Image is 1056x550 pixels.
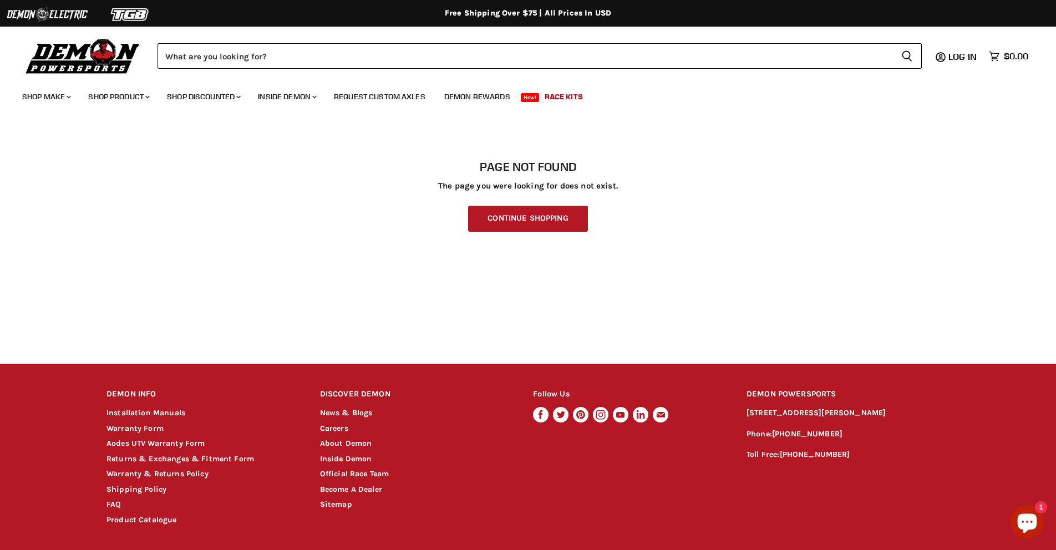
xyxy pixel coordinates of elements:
p: [STREET_ADDRESS][PERSON_NAME] [747,407,950,420]
a: Aodes UTV Warranty Form [106,439,205,448]
a: Shipping Policy [106,485,166,494]
span: New! [521,93,540,102]
a: Shop Discounted [159,85,247,108]
a: [PHONE_NUMBER] [780,450,850,459]
span: $0.00 [1004,51,1028,62]
span: Log in [948,51,977,62]
a: Shop Product [80,85,156,108]
p: Phone: [747,428,950,441]
div: Free Shipping Over $75 | All Prices In USD [84,8,972,18]
a: Returns & Exchanges & Fitment Form [106,454,254,464]
button: Search [892,43,922,69]
a: News & Blogs [320,408,373,417]
p: The page you were looking for does not exist. [106,181,950,191]
a: [PHONE_NUMBER] [772,429,842,439]
h2: DEMON INFO [106,381,299,408]
ul: Main menu [14,81,1025,108]
a: FAQ [106,500,121,509]
a: Product Catalogue [106,515,177,524]
a: Shop Make [14,85,78,108]
h2: DISCOVER DEMON [320,381,512,408]
h1: Page not found [106,160,950,174]
a: Inside Demon [250,85,323,108]
p: Toll Free: [747,449,950,461]
a: Sitemap [320,500,352,509]
a: Warranty & Returns Policy [106,469,209,478]
a: About Demon [320,439,372,448]
h2: DEMON POWERSPORTS [747,381,950,408]
img: Demon Electric Logo 2 [6,4,89,25]
a: Race Kits [536,85,591,108]
img: TGB Logo 2 [89,4,172,25]
input: Search [158,43,892,69]
h2: Follow Us [533,381,725,408]
a: Official Race Team [320,469,389,478]
img: Demon Powersports [22,36,144,75]
a: Become A Dealer [320,485,382,494]
a: Demon Rewards [436,85,519,108]
inbox-online-store-chat: Shopify online store chat [1007,505,1047,541]
a: Continue Shopping [468,206,587,232]
a: Warranty Form [106,424,164,433]
a: Installation Manuals [106,408,185,417]
a: $0.00 [983,48,1034,64]
a: Log in [943,52,983,62]
a: Inside Demon [320,454,372,464]
a: Request Custom Axles [326,85,434,108]
a: Careers [320,424,348,433]
form: Product [158,43,922,69]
